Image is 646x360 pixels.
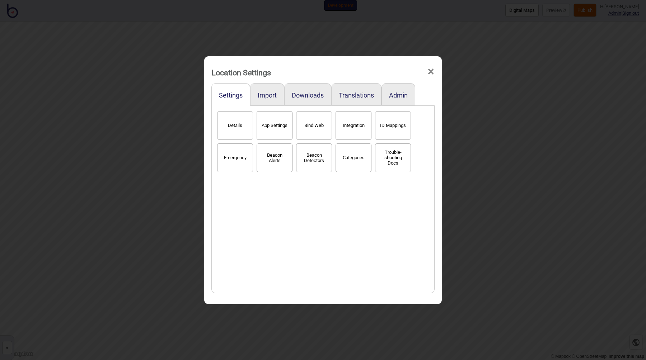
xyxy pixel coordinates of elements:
[375,143,411,172] button: Trouble-shooting Docs
[296,111,332,140] button: BindiWeb
[292,91,324,99] button: Downloads
[257,111,292,140] button: App Settings
[375,111,411,140] button: ID Mappings
[336,143,371,172] button: Categories
[257,143,292,172] button: Beacon Alerts
[219,91,243,99] button: Settings
[339,91,374,99] button: Translations
[211,65,271,80] div: Location Settings
[296,143,332,172] button: Beacon Detectors
[217,143,253,172] button: Emergency
[258,91,277,99] button: Import
[427,60,435,84] span: ×
[373,153,413,161] a: Trouble-shooting Docs
[336,111,371,140] button: Integration
[334,153,373,161] a: Categories
[389,91,408,99] button: Admin
[217,111,253,140] button: Details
